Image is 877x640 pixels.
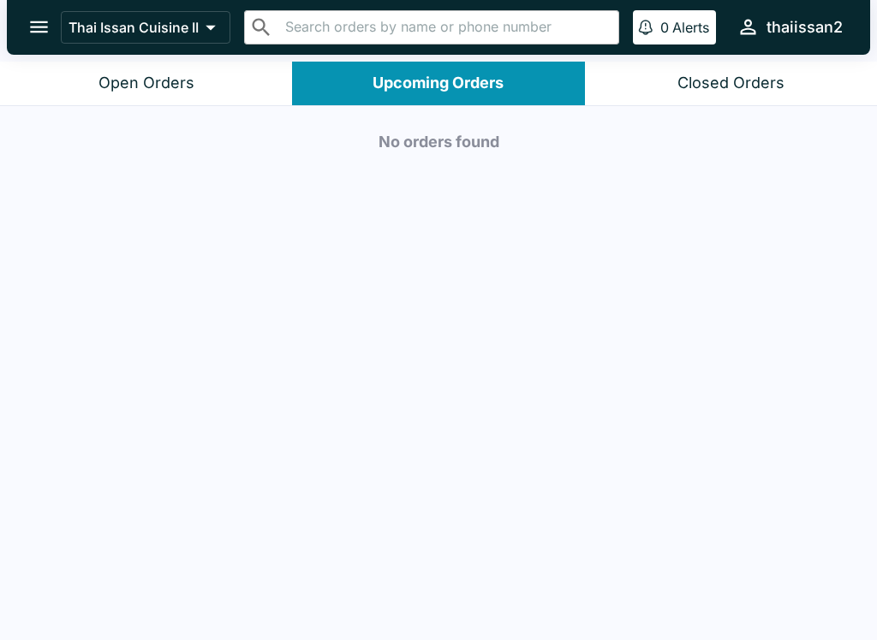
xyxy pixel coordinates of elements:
[17,5,61,49] button: open drawer
[98,74,194,93] div: Open Orders
[61,11,230,44] button: Thai Issan Cuisine II
[660,19,669,36] p: 0
[280,15,612,39] input: Search orders by name or phone number
[677,74,785,93] div: Closed Orders
[672,19,709,36] p: Alerts
[767,17,843,38] div: thaiissan2
[730,9,850,45] button: thaiissan2
[69,19,199,36] p: Thai Issan Cuisine II
[373,74,504,93] div: Upcoming Orders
